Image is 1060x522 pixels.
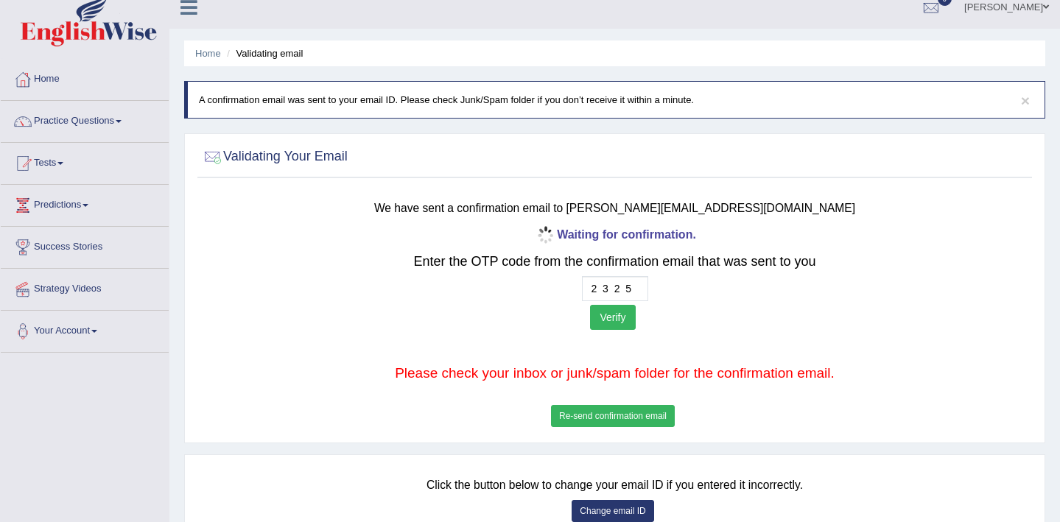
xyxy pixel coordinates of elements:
[590,305,635,330] button: Verify
[1021,93,1030,108] button: ×
[427,479,803,491] small: Click the button below to change your email ID if you entered it incorrectly.
[1,185,169,222] a: Predictions
[1,143,169,180] a: Tests
[271,363,958,384] p: Please check your inbox or junk/spam folder for the confirmation email.
[533,224,557,247] img: icon-progress-circle-small.gif
[1,269,169,306] a: Strategy Videos
[195,48,221,59] a: Home
[572,500,653,522] button: Change email ID
[1,59,169,96] a: Home
[1,101,169,138] a: Practice Questions
[533,228,696,241] b: Waiting for confirmation.
[374,202,855,214] small: We have sent a confirmation email to [PERSON_NAME][EMAIL_ADDRESS][DOMAIN_NAME]
[223,46,303,60] li: Validating email
[1,311,169,348] a: Your Account
[271,255,958,269] h2: Enter the OTP code from the confirmation email that was sent to you
[551,405,675,427] button: Re-send confirmation email
[184,81,1045,119] div: A confirmation email was sent to your email ID. Please check Junk/Spam folder if you don’t receiv...
[1,227,169,264] a: Success Stories
[201,146,348,168] h2: Validating Your Email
